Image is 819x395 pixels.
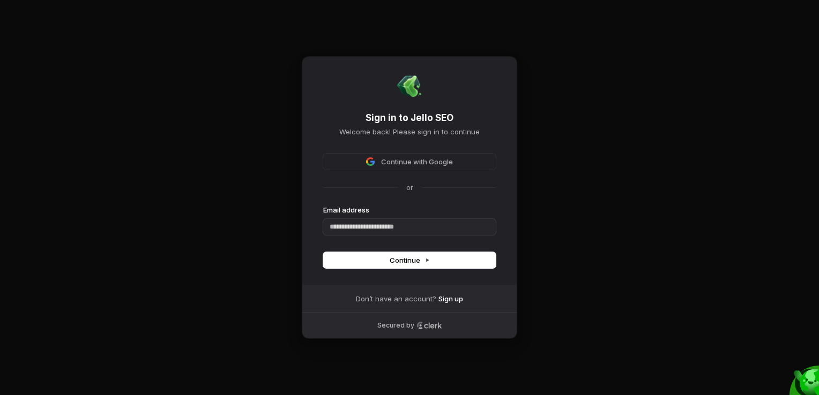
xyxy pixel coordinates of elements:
[323,205,369,215] label: Email address
[356,294,436,303] span: Don’t have an account?
[416,322,442,329] a: Clerk logo
[366,157,375,166] img: Sign in with Google
[397,73,422,99] img: Jello SEO
[381,157,453,166] span: Continue with Google
[323,154,496,170] button: Sign in with GoogleContinue with Google
[323,112,496,125] h1: Sign in to Jello SEO
[323,127,496,136] p: Welcome back! Please sign in to continue
[406,183,413,192] p: or
[377,321,414,330] p: Secured by
[323,252,496,268] button: Continue
[390,255,430,265] span: Continue
[438,294,463,303] a: Sign up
